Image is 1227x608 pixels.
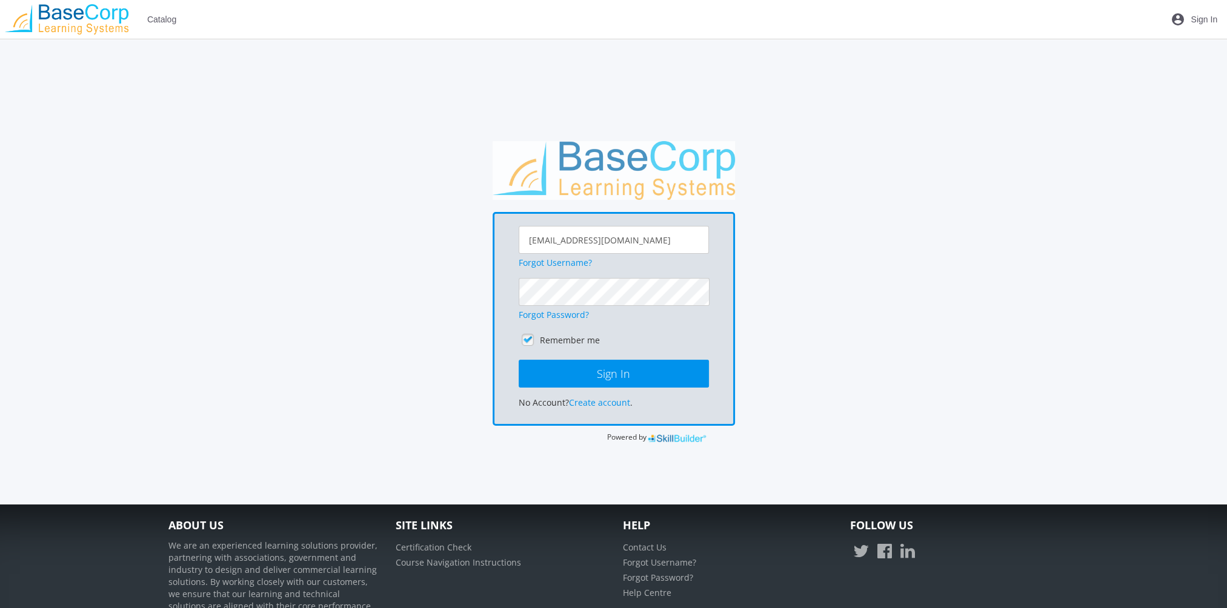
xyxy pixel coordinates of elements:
[623,587,671,598] a: Help Centre
[607,432,646,443] span: Powered by
[396,557,521,568] a: Course Navigation Instructions
[396,541,471,553] a: Certification Check
[147,8,176,30] span: Catalog
[519,226,709,254] input: Username
[540,334,600,346] label: Remember me
[569,397,630,408] a: Create account
[168,520,377,532] h4: About Us
[850,520,1059,532] h4: Follow Us
[1191,8,1217,30] span: Sign In
[648,432,707,444] img: SkillBuilder
[519,360,709,388] button: Sign In
[519,309,589,320] a: Forgot Password?
[623,557,696,568] a: Forgot Username?
[623,541,667,553] a: Contact Us
[1171,12,1185,27] mat-icon: account_circle
[519,257,592,268] a: Forgot Username?
[623,520,832,532] h4: Help
[396,520,605,532] h4: Site Links
[519,397,633,408] span: No Account? .
[623,572,693,583] a: Forgot Password?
